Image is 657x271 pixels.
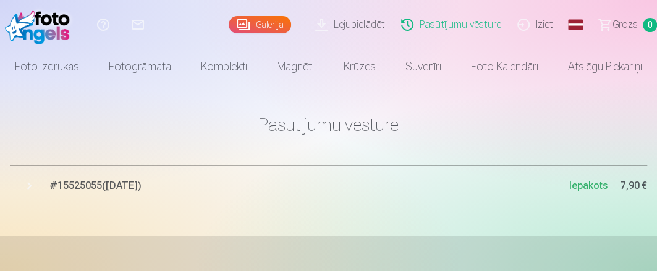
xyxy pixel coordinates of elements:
a: Magnēti [262,49,329,84]
a: Fotogrāmata [94,49,186,84]
img: /fa1 [5,5,76,44]
span: Grozs [612,17,638,32]
a: Komplekti [186,49,262,84]
a: Foto kalendāri [456,49,553,84]
span: 7,90 € [620,178,647,193]
span: 0 [643,18,657,32]
a: Suvenīri [391,49,456,84]
h1: Pasūtījumu vēsture [10,114,647,136]
a: Galerija [229,16,291,33]
span: # 15525055 ( [DATE] ) [49,178,569,193]
button: #15525055([DATE])Iepakots7,90 € [10,165,647,206]
span: Iepakots [569,180,608,191]
a: Atslēgu piekariņi [553,49,657,84]
a: Krūzes [329,49,391,84]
